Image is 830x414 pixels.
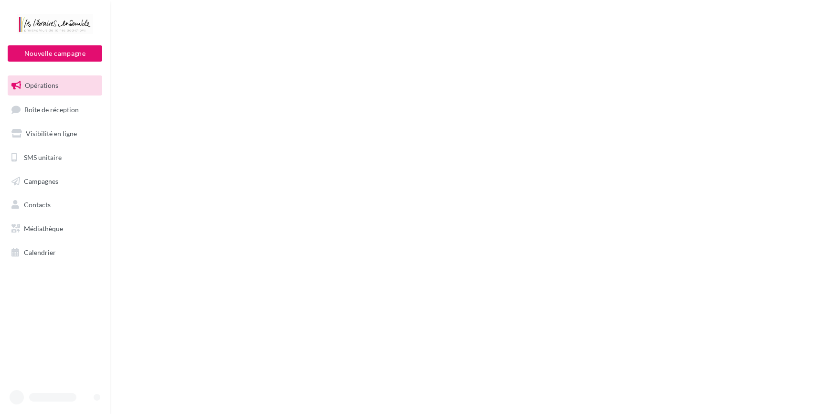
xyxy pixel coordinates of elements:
span: Opérations [25,81,58,89]
span: Médiathèque [24,224,63,233]
span: Boîte de réception [24,105,79,113]
span: SMS unitaire [24,153,62,161]
span: Contacts [24,201,51,209]
a: Boîte de réception [6,99,104,120]
span: Visibilité en ligne [26,129,77,138]
a: Visibilité en ligne [6,124,104,144]
a: Calendrier [6,243,104,263]
a: Médiathèque [6,219,104,239]
span: Calendrier [24,248,56,256]
span: Campagnes [24,177,58,185]
a: SMS unitaire [6,148,104,168]
a: Contacts [6,195,104,215]
a: Opérations [6,75,104,96]
a: Campagnes [6,171,104,191]
button: Nouvelle campagne [8,45,102,62]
